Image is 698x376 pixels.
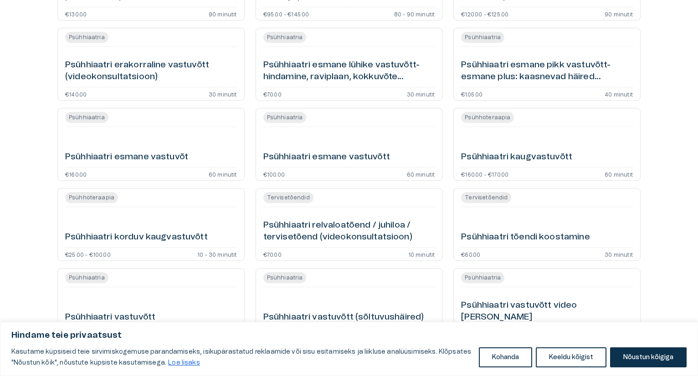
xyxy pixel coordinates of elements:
[605,91,633,97] p: 40 minutit
[65,231,208,244] h6: Psühhiaatri korduv kaugvastuvõtt
[605,171,633,177] p: 60 minutit
[65,91,87,97] p: €140.00
[46,7,60,15] span: Help
[263,219,435,244] h6: Psühhiaatri relvaloatõend / juhiloa / tervisetõend (videokonsultatsioon)
[536,347,606,367] button: Keeldu kõigist
[65,251,111,257] p: €25.00 - €100.00
[461,91,482,97] p: €105.00
[65,272,108,283] span: Psühhiaatria
[263,272,307,283] span: Psühhiaatria
[461,231,590,244] h6: Psühhiaatri tõendi koostamine
[65,171,87,177] p: €160.00
[263,91,282,97] p: €70.00
[256,108,443,181] a: Open service booking details
[57,28,245,101] a: Open service booking details
[610,347,687,367] button: Nõustun kõigiga
[461,151,572,163] h6: Psühhiaatri kaugvastuvõtt
[65,192,118,203] span: Psühhoteraapia
[11,346,472,368] p: Kasutame küpsiseid teie sirvimiskogemuse parandamiseks, isikupärastatud reklaamide või sisu esita...
[394,11,435,16] p: 80 - 90 minutit
[263,192,313,203] span: Tervisetõendid
[407,91,435,97] p: 30 minutit
[65,151,188,163] h6: Psühhiaatri esmane vastuvõt
[453,188,641,261] a: Open service booking details
[605,251,633,257] p: 30 minutit
[453,108,641,181] a: Open service booking details
[65,59,237,83] h6: Psühhiaatri erakorraline vastuvõtt (videokonsultatsioon)
[605,11,633,16] p: 90 minutit
[453,28,641,101] a: Open service booking details
[209,171,237,177] p: 60 minutit
[256,28,443,101] a: Open service booking details
[65,112,108,123] span: Psühhiaatria
[461,59,633,83] h6: Psühhiaatri esmane pikk vastuvõtt- esmane plus: kaasnevad häired (videokonsultatsioon)
[461,192,511,203] span: Tervisetõendid
[263,311,424,324] h6: Psühhiaatri vastuvõtt (sõltuvushäired)
[256,268,443,341] a: Open service booking details
[479,347,532,367] button: Kohanda
[263,171,285,177] p: €100.00
[65,32,108,43] span: Psühhiaatria
[263,112,307,123] span: Psühhiaatria
[65,311,155,324] h6: Psühhiaatri vastuvõtt
[461,32,504,43] span: Psühhiaatria
[263,251,282,257] p: €70.00
[461,11,508,16] p: €120.00 - €125.00
[256,188,443,261] a: Open service booking details
[407,171,435,177] p: 60 minutit
[263,151,390,163] h6: Psühhiaatri esmane vastuvõtt
[453,268,641,341] a: Open service booking details
[263,59,435,83] h6: Psühhiaatri esmane lühike vastuvõtt- hindamine, raviplaan, kokkuvõte (videokonsultatsioon)
[461,171,508,177] p: €160.00 - €170.00
[168,359,200,366] a: Loe lisaks
[209,91,237,97] p: 30 minutit
[408,251,435,257] p: 10 minutit
[263,11,309,16] p: €95.00 - €145.00
[461,251,480,257] p: €60.00
[65,11,87,16] p: €130.00
[197,251,237,257] p: 10 - 30 minutit
[461,112,514,123] span: Psühhoteraapia
[209,11,237,16] p: 90 minutit
[461,272,504,283] span: Psühhiaatria
[263,32,307,43] span: Psühhiaatria
[57,108,245,181] a: Open service booking details
[11,330,687,341] p: Hindame teie privaatsust
[461,300,633,324] h6: Psühhiaatri vastuvõtt video [PERSON_NAME]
